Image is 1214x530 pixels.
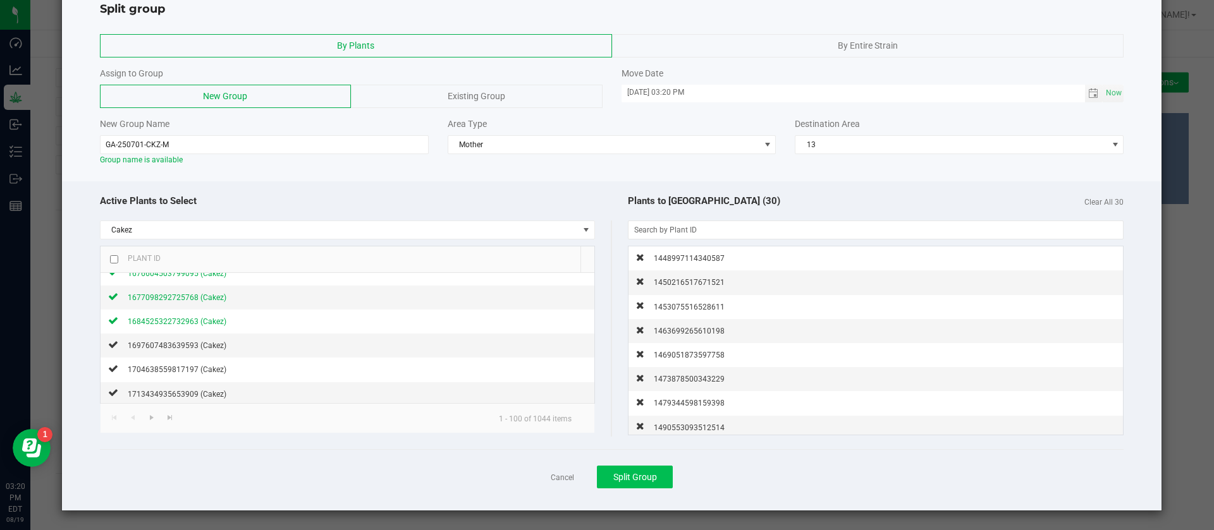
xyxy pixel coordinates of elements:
[337,40,374,51] span: By Plants
[622,68,663,78] span: Move Date
[13,429,51,467] iframe: Resource center
[1103,84,1125,102] span: Set Current date
[1084,194,1124,208] span: Clear All 30
[551,473,574,483] a: Cancel
[448,136,760,154] span: Mother
[128,390,226,399] span: 1713434935653909 (Cakez)
[654,327,725,335] span: 1463699265610198
[613,472,657,482] span: Split Group
[489,409,582,428] kendo-pager-info: 1 - 100 of 1044 items
[448,91,505,101] span: Existing Group
[128,293,226,302] span: 1677098292725768 (Cakez)
[654,254,725,263] span: 1448997114340587
[654,351,725,359] span: 1469051873597758
[1103,85,1124,102] span: select
[654,399,725,407] span: 1479344598159398
[448,119,487,129] span: Area Type
[100,195,197,207] span: Active Plants to Select
[37,427,52,442] iframe: Resource center unread badge
[795,119,860,129] span: Destination Area
[147,413,157,423] span: Go to the next page
[161,409,179,426] a: Go to the last page
[101,221,579,239] span: Cakez
[100,68,163,78] span: Assign to Group
[128,317,226,326] span: 1684525322732963 (Cakez)
[654,375,725,383] span: 1473878500343229
[100,119,169,129] span: New Group Name
[128,269,226,278] span: 1676604503799095 (Cakez)
[654,303,725,311] span: 1453075516528611
[838,40,898,51] span: By Entire Strain
[100,1,1124,18] h4: Split group
[654,423,725,432] span: 1490553093512514
[628,195,780,207] span: Plants to [GEOGRAPHIC_DATA] (30)
[654,278,725,287] span: 1450216517671521
[100,155,183,164] span: Group name is available
[142,409,161,426] a: Go to the next page
[628,221,1124,239] input: NO DATA FOUND
[597,466,673,488] button: Split Group
[795,136,1107,154] span: 13
[1085,85,1103,102] span: Toggle calendar
[128,341,226,350] span: 1697607483639593 (Cakez)
[165,413,175,423] span: Go to the last page
[128,254,161,263] span: Plant ID
[203,91,247,101] span: New Group
[128,365,226,374] span: 1704638559817197 (Cakez)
